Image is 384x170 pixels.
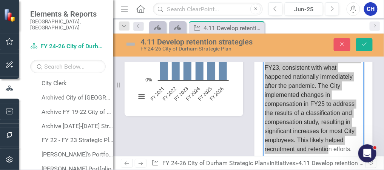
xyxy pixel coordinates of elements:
text: 0% [145,76,152,83]
div: Jun-25 [287,5,321,14]
a: Initiatives [270,159,296,167]
small: [GEOGRAPHIC_DATA], [GEOGRAPHIC_DATA] [30,18,106,31]
a: Archived City of [GEOGRAPHIC_DATA] FY22 to FY23 Strategic Plan [42,93,113,102]
input: Search ClearPoint... [153,3,263,16]
img: ClearPoint Strategy [4,9,17,22]
div: FY 24-26 City of Durham Strategic Plan [140,46,256,52]
input: Search Below... [30,60,106,73]
a: [PERSON_NAME]'s Portfolio [42,150,113,159]
a: FY 22 - FY 23 Strategic Plan [42,136,113,145]
iframe: Intercom live chat [358,144,376,162]
img: Not Defined [125,38,137,50]
div: 4.11 Develop retention strategies [140,38,256,46]
button: CH [364,2,378,16]
button: View chart menu, Chart [136,92,147,102]
text: FY 2023 [173,85,190,102]
text: FY 2021 [149,85,166,102]
text: FY 2025 [196,85,213,102]
text: FY 2022 [161,85,178,102]
div: 4.11 Develop retention strategies [204,23,263,33]
text: FY 2026 [208,85,225,102]
a: City Clerk [42,79,113,88]
div: » » [151,159,365,168]
a: Archive [DATE]-[DATE] Strategic Plan [42,122,113,131]
a: Archive FY 19-22 City of Durham Strategic Plan [42,108,113,116]
text: FY 2024 [185,85,202,102]
span: Elements & Reports [30,9,106,18]
a: FY 24-26 City of Durham Strategic Plan [30,42,106,51]
button: Jun-25 [285,2,323,16]
a: FY 24-26 City of Durham Strategic Plan [162,159,267,167]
